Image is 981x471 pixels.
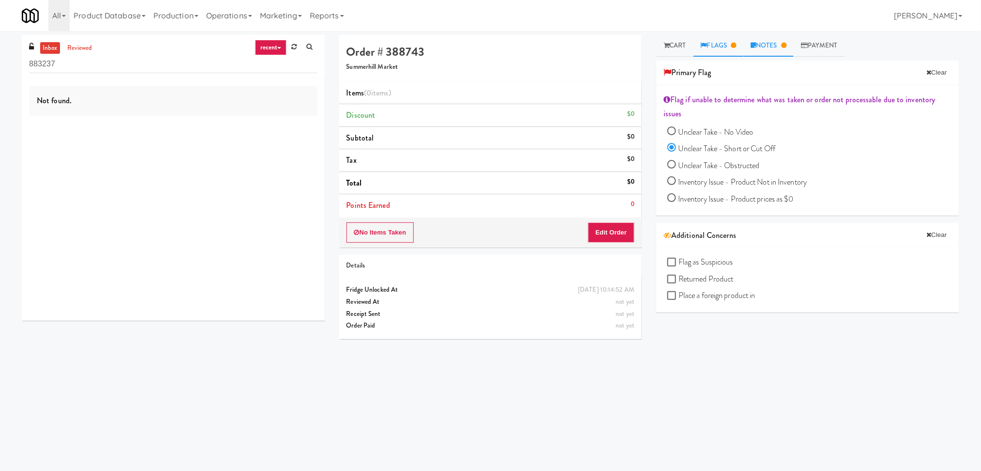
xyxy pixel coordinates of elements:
div: $0 [627,153,634,165]
input: Unclear Take - Obstructed [667,161,676,170]
div: Reviewed At [347,296,635,308]
img: Micromart [22,7,39,24]
span: not yet [616,309,635,318]
a: Cart [656,35,694,57]
div: Flag if unable to determine what was taken or order not processable due to inventory issues [664,93,952,121]
ng-pluralize: items [371,87,389,98]
a: inbox [40,42,60,54]
span: Points Earned [347,200,390,211]
input: Search vision orders [29,55,317,73]
input: Returned Product [667,276,679,283]
span: Additional Concerns [664,228,736,243]
span: Place a foreign product in [679,290,755,301]
a: reviewed [65,42,95,54]
button: Clear [922,65,952,80]
input: Flag as Suspicious [667,259,679,267]
span: Total [347,177,362,188]
h5: Summerhill Market [347,63,635,71]
span: Items [347,87,391,98]
span: not yet [616,297,635,306]
input: Unclear Take - Short or Cut Off [667,144,676,153]
input: Place a foreign product in [667,292,679,300]
button: Edit Order [588,222,635,243]
span: Unclear Take - Obstructed [678,160,760,171]
span: (0 ) [364,87,391,98]
input: Inventory Issue - Product prices as $0 [667,195,676,204]
h4: Order # 388743 [347,46,635,58]
span: Tax [347,155,357,166]
div: Order Paid [347,320,635,332]
span: Unclear Take - Short or Cut Off [678,143,775,154]
input: Unclear Take - No Video [667,128,676,137]
span: Returned Product [679,273,734,284]
div: $0 [627,108,634,120]
span: not yet [616,321,635,330]
span: Primary Flag [664,65,711,80]
span: Inventory Issue - Product prices as $0 [678,193,794,204]
span: Not found. [37,95,72,106]
span: Flag as Suspicious [679,256,733,267]
div: $0 [627,131,634,143]
div: Receipt Sent [347,308,635,320]
button: Clear [922,228,952,242]
div: Fridge Unlocked At [347,284,635,296]
a: recent [255,40,287,55]
input: Inventory Issue - Product Not in Inventory [667,178,676,187]
div: [DATE] 10:14:52 AM [578,284,635,296]
span: Subtotal [347,132,374,143]
a: Notes [744,35,794,57]
a: Flags [694,35,744,57]
div: Details [347,260,635,272]
span: Inventory Issue - Product Not in Inventory [678,176,807,188]
button: No Items Taken [347,222,414,243]
a: Payment [794,35,845,57]
span: Unclear Take - No Video [678,126,753,138]
span: Discount [347,110,376,121]
div: $0 [627,176,634,188]
div: 0 [631,198,634,210]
